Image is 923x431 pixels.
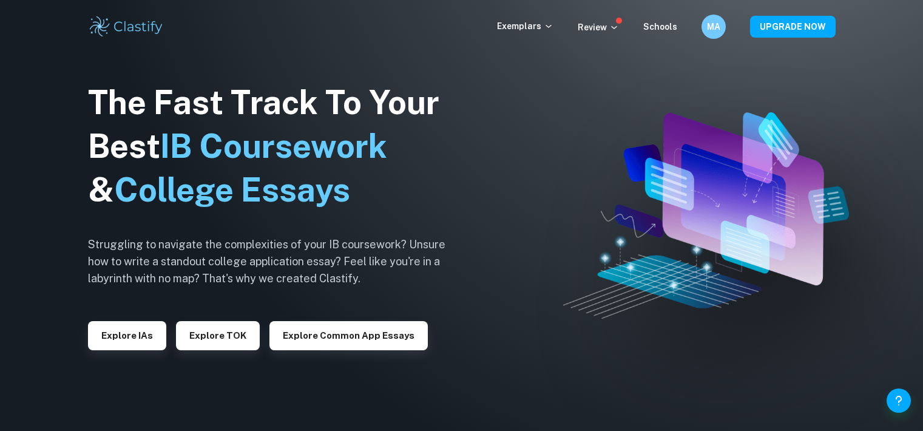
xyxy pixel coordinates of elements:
[702,15,726,39] button: MA
[88,81,464,212] h1: The Fast Track To Your Best &
[497,19,553,33] p: Exemplars
[160,127,387,165] span: IB Coursework
[88,329,166,341] a: Explore IAs
[887,389,911,413] button: Help and Feedback
[88,236,464,287] h6: Struggling to navigate the complexities of your IB coursework? Unsure how to write a standout col...
[706,20,720,33] h6: MA
[643,22,677,32] a: Schools
[176,329,260,341] a: Explore TOK
[563,112,849,319] img: Clastify hero
[750,16,836,38] button: UPGRADE NOW
[114,171,350,209] span: College Essays
[88,321,166,350] button: Explore IAs
[269,329,428,341] a: Explore Common App essays
[88,15,165,39] img: Clastify logo
[578,21,619,34] p: Review
[269,321,428,350] button: Explore Common App essays
[176,321,260,350] button: Explore TOK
